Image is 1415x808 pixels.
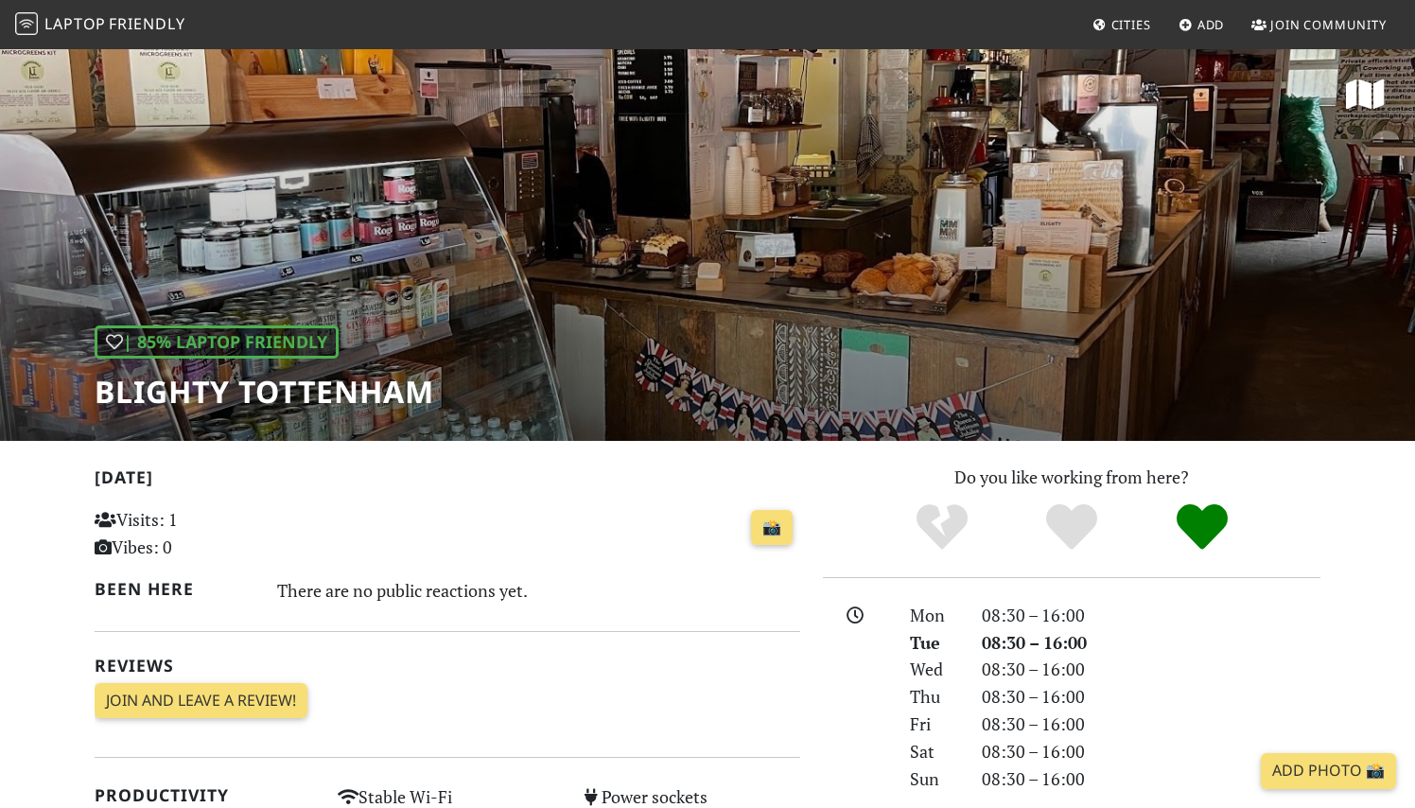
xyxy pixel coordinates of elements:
a: Add [1171,8,1232,42]
a: Join Community [1244,8,1394,42]
div: | 85% Laptop Friendly [95,325,339,359]
a: LaptopFriendly LaptopFriendly [15,9,185,42]
div: 08:30 – 16:00 [970,683,1332,711]
span: Friendly [109,13,184,34]
div: There are no public reactions yet. [277,575,801,606]
div: Sat [899,738,970,765]
a: Join and leave a review! [95,683,307,719]
p: Visits: 1 Vibes: 0 [95,506,315,561]
p: Do you like working from here? [823,464,1320,491]
a: Add Photo 📸 [1261,753,1396,789]
span: Add [1197,16,1225,33]
h2: Productivity [95,785,315,805]
h2: Reviews [95,656,800,676]
h2: [DATE] [95,467,800,495]
div: Fri [899,711,970,738]
div: Definitely! [1137,501,1267,553]
div: 08:30 – 16:00 [970,656,1332,683]
span: Laptop [44,13,106,34]
div: Yes [1006,501,1137,553]
span: Cities [1111,16,1151,33]
h1: Blighty Tottenham [95,374,434,410]
div: Sun [899,765,970,793]
div: Wed [899,656,970,683]
span: Join Community [1270,16,1387,33]
div: 08:30 – 16:00 [970,765,1332,793]
div: No [877,501,1007,553]
div: 08:30 – 16:00 [970,738,1332,765]
div: Tue [899,629,970,657]
h2: Been here [95,579,254,599]
div: Thu [899,683,970,711]
div: 08:30 – 16:00 [970,602,1332,629]
img: LaptopFriendly [15,12,38,35]
div: 08:30 – 16:00 [970,711,1332,738]
div: Mon [899,602,970,629]
a: Cities [1085,8,1159,42]
a: 📸 [751,510,793,546]
div: 08:30 – 16:00 [970,629,1332,657]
